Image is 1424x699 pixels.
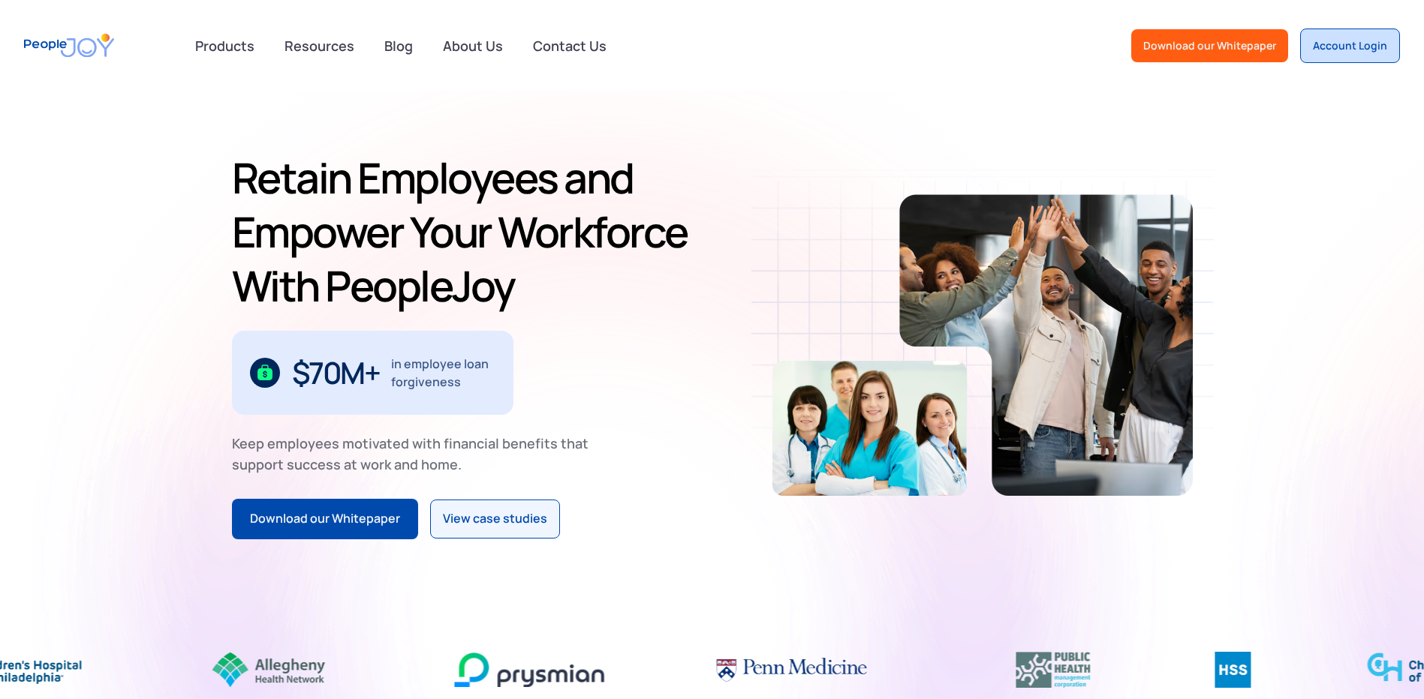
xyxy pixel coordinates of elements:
a: Blog [375,29,422,62]
div: Keep employees motivated with financial benefits that support success at work and home. [232,433,601,475]
a: Resources [275,29,363,62]
a: Contact Us [524,29,616,62]
a: Account Login [1300,28,1400,63]
a: home [24,24,114,67]
a: View case studies [430,499,560,538]
h1: Retain Employees and Empower Your Workforce With PeopleJoy [232,151,706,313]
div: in employee loan forgiveness [391,355,495,391]
a: About Us [434,29,512,62]
div: View case studies [443,509,547,529]
div: Products [186,31,263,61]
div: $70M+ [292,361,380,385]
div: Download our Whitepaper [1143,38,1276,53]
img: Retain-Employees-PeopleJoy [899,194,1193,496]
img: Retain-Employees-PeopleJoy [772,361,967,496]
div: Download our Whitepaper [250,509,400,529]
div: Account Login [1313,38,1387,53]
a: Download our Whitepaper [232,499,418,539]
div: 1 / 3 [232,331,513,415]
a: Download our Whitepaper [1131,29,1288,62]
